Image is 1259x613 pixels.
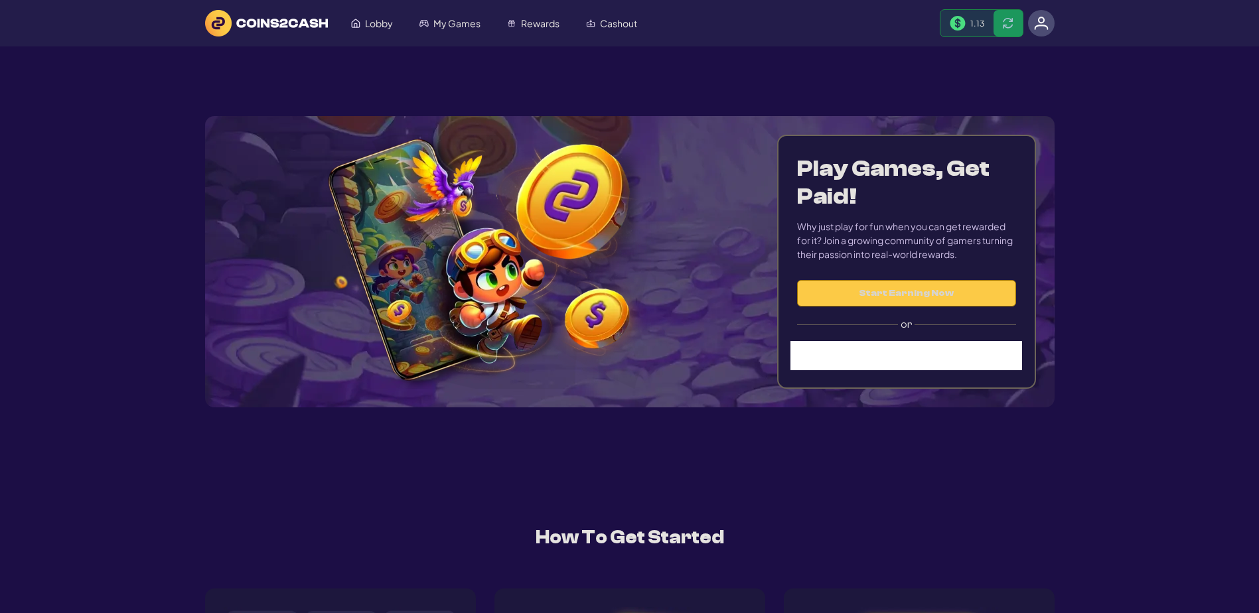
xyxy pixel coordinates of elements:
[338,11,406,36] a: Lobby
[433,19,481,28] span: My Games
[600,19,637,28] span: Cashout
[419,19,429,28] img: My Games
[970,18,984,29] span: 1.13
[797,306,1015,342] label: or
[365,19,393,28] span: Lobby
[797,220,1015,261] div: Why just play for fun when you can get rewarded for it? Join a growing community of gamers turnin...
[406,11,494,36] a: My Games
[573,11,650,36] a: Cashout
[797,155,1015,210] h1: Play Games, Get Paid!
[521,19,559,28] span: Rewards
[205,523,1055,551] h2: How To Get Started
[790,341,1022,370] iframe: Sign in with Google Button
[1034,16,1049,31] img: avatar
[950,16,966,31] img: Money Bill
[586,19,595,28] img: Cashout
[494,11,573,36] a: Rewards
[205,10,328,36] img: logo text
[507,19,516,28] img: Rewards
[351,19,360,28] img: Lobby
[797,280,1015,306] button: Start Earning Now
